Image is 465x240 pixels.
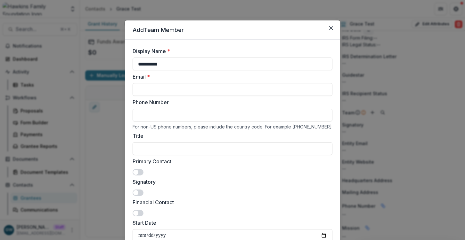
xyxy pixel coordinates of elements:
[133,219,329,227] label: Start Date
[133,98,329,106] label: Phone Number
[125,20,340,40] header: Add Team Member
[133,132,329,140] label: Title
[133,47,329,55] label: Display Name
[133,178,329,186] label: Signatory
[133,124,332,129] div: For non-US phone numbers, please include the country code. For example [PHONE_NUMBER]
[133,73,329,81] label: Email
[133,198,329,206] label: Financial Contact
[133,158,329,165] label: Primary Contact
[326,23,336,33] button: Close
